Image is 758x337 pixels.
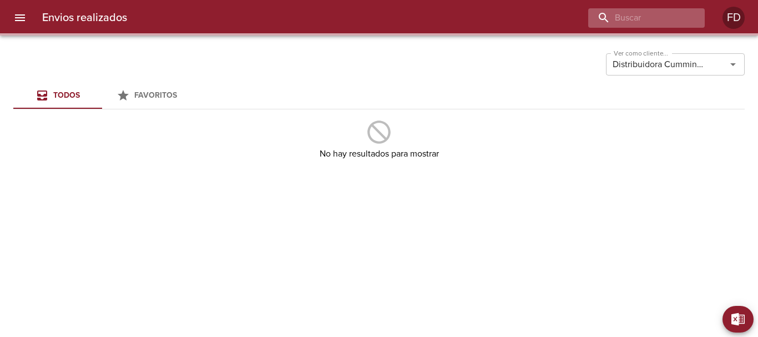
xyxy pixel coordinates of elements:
[722,306,754,333] button: Exportar Excel
[53,90,80,100] span: Todos
[42,9,127,27] h6: Envios realizados
[13,82,191,109] div: Tabs Envios
[320,146,439,162] h6: No hay resultados para mostrar
[588,8,686,28] input: buscar
[134,90,177,100] span: Favoritos
[725,57,741,72] button: Abrir
[7,4,33,31] button: menu
[722,7,745,29] div: FD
